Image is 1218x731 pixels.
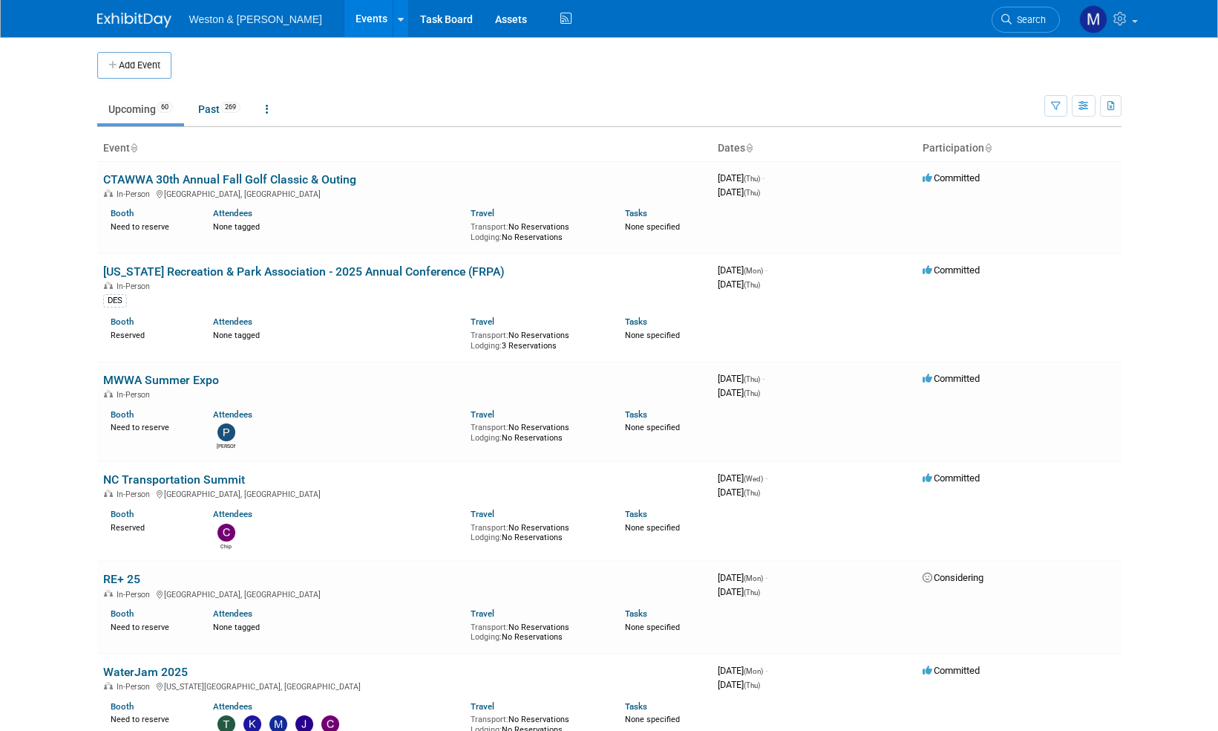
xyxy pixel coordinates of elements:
span: In-Person [117,590,154,600]
span: (Thu) [744,681,760,689]
span: (Thu) [744,588,760,597]
span: None specified [625,523,680,533]
span: In-Person [117,490,154,499]
a: Attendees [213,409,252,420]
span: None specified [625,623,680,632]
img: Mary Ann Trujillo [1079,5,1107,33]
th: Participation [917,136,1122,161]
a: Attendees [213,208,252,218]
div: Chip Hutchens [217,542,235,550]
a: Travel [471,509,494,519]
span: [DATE] [718,472,767,484]
a: Tasks [625,208,647,218]
div: [US_STATE][GEOGRAPHIC_DATA], [GEOGRAPHIC_DATA] [103,680,706,692]
a: Booth [111,409,134,420]
img: In-Person Event [104,282,113,289]
span: None specified [625,715,680,724]
img: ExhibitDay [97,13,171,27]
span: [DATE] [718,373,764,384]
span: None specified [625,222,680,232]
a: Tasks [625,608,647,619]
span: [DATE] [718,264,767,276]
span: Committed [923,472,980,484]
span: [DATE] [718,572,767,583]
span: - [765,264,767,276]
a: Attendees [213,316,252,327]
div: No Reservations No Reservations [471,520,603,543]
span: Lodging: [471,341,502,351]
a: [US_STATE] Recreation & Park Association - 2025 Annual Conference (FRPA) [103,264,505,279]
a: Search [992,7,1060,33]
span: Transport: [471,331,508,340]
a: Travel [471,701,494,712]
span: [DATE] [718,186,760,198]
a: Booth [111,208,134,218]
span: In-Person [117,282,154,291]
span: None specified [625,331,680,340]
span: Search [1012,14,1046,25]
div: None tagged [213,219,459,233]
a: CTAWWA 30th Annual Fall Golf Classic & Outing [103,172,356,186]
span: (Thu) [744,281,760,289]
span: (Thu) [744,175,760,183]
span: Lodging: [471,433,502,443]
span: [DATE] [718,279,760,290]
th: Dates [712,136,917,161]
a: Attendees [213,509,252,519]
div: No Reservations No Reservations [471,219,603,242]
a: Sort by Participation Type [984,142,992,154]
span: Committed [923,373,980,384]
div: Need to reserve [111,420,191,433]
span: - [762,172,764,183]
div: Need to reserve [111,620,191,633]
img: Chip Hutchens [217,524,235,542]
span: Transport: [471,423,508,432]
button: Add Event [97,52,171,79]
span: Transport: [471,623,508,632]
div: Need to reserve [111,712,191,725]
a: Travel [471,208,494,218]
a: Booth [111,509,134,519]
span: Committed [923,665,980,676]
th: Event [97,136,712,161]
a: MWWA Summer Expo [103,373,219,387]
span: [DATE] [718,586,760,597]
span: 60 [157,102,173,113]
span: Committed [923,264,980,276]
span: (Mon) [744,667,763,675]
div: [GEOGRAPHIC_DATA], [GEOGRAPHIC_DATA] [103,187,706,199]
a: Tasks [625,701,647,712]
img: In-Person Event [104,390,113,397]
span: - [765,665,767,676]
span: Weston & [PERSON_NAME] [189,13,322,25]
span: Transport: [471,523,508,533]
div: [GEOGRAPHIC_DATA], [GEOGRAPHIC_DATA] [103,588,706,600]
a: Upcoming60 [97,95,184,123]
div: No Reservations No Reservations [471,620,603,643]
a: Travel [471,316,494,327]
span: - [762,373,764,384]
div: Need to reserve [111,219,191,233]
a: Travel [471,608,494,619]
div: Patrick Yeo [217,441,235,450]
span: 269 [220,102,240,113]
a: Booth [111,701,134,712]
span: In-Person [117,682,154,692]
span: [DATE] [718,387,760,398]
div: [GEOGRAPHIC_DATA], [GEOGRAPHIC_DATA] [103,487,706,499]
a: NC Transportation Summit [103,472,245,487]
a: Tasks [625,409,647,420]
span: (Wed) [744,475,763,483]
span: Lodging: [471,533,502,542]
div: Reserved [111,520,191,533]
span: [DATE] [718,679,760,690]
span: Lodging: [471,233,502,242]
span: Considering [923,572,983,583]
span: In-Person [117,189,154,199]
img: In-Person Event [104,490,113,497]
span: (Thu) [744,375,760,383]
span: (Mon) [744,267,763,275]
a: WaterJam 2025 [103,665,188,679]
span: - [765,472,767,484]
div: DES [103,294,127,308]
